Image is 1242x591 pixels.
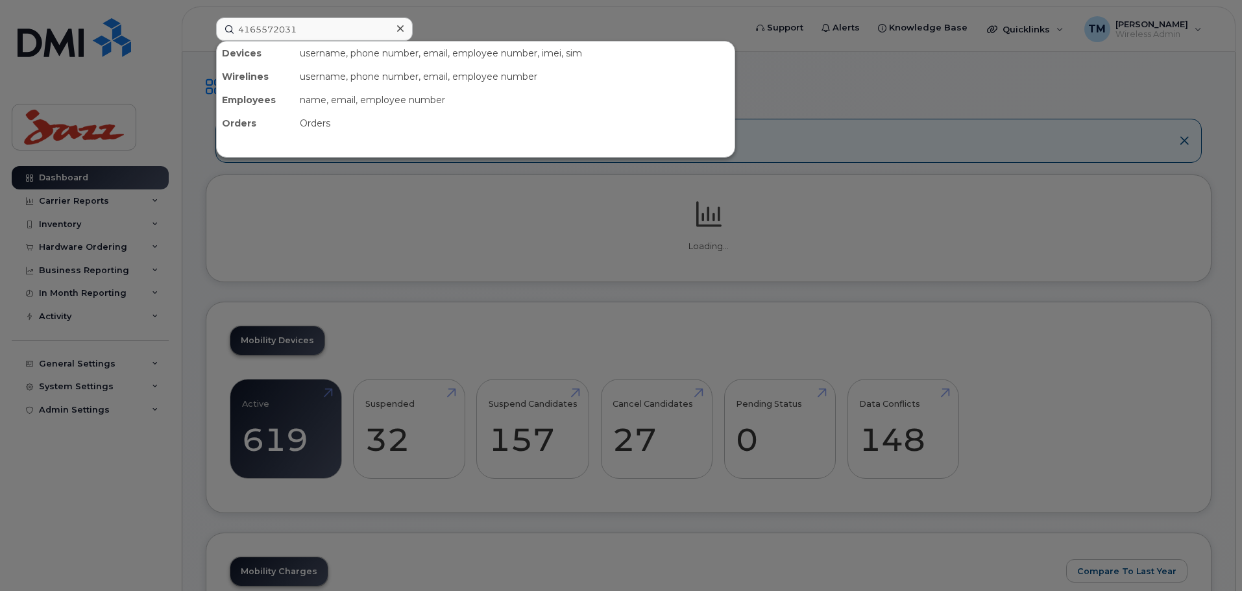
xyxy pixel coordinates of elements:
div: name, email, employee number [295,88,735,112]
div: Orders [217,112,295,135]
div: Orders [295,112,735,135]
div: Devices [217,42,295,65]
div: Employees [217,88,295,112]
div: username, phone number, email, employee number [295,65,735,88]
div: username, phone number, email, employee number, imei, sim [295,42,735,65]
div: Wirelines [217,65,295,88]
